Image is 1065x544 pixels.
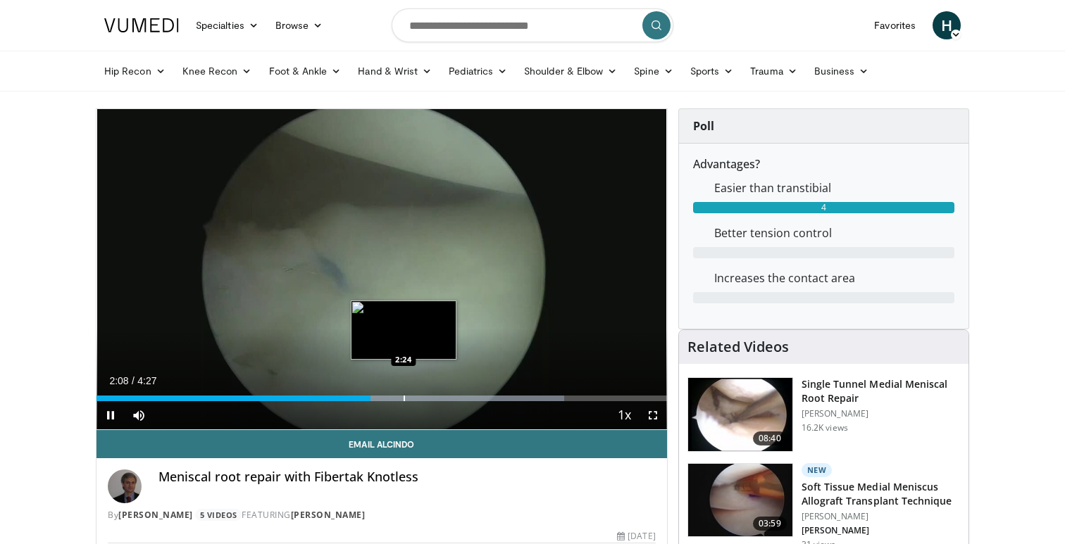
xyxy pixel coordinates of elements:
[261,57,350,85] a: Foot & Ankle
[753,431,787,445] span: 08:40
[802,511,960,522] p: [PERSON_NAME]
[118,509,193,521] a: [PERSON_NAME]
[617,530,655,543] div: [DATE]
[291,509,366,521] a: [PERSON_NAME]
[104,18,179,32] img: VuMedi Logo
[742,57,806,85] a: Trauma
[802,463,833,477] p: New
[611,401,639,429] button: Playback Rate
[682,57,742,85] a: Sports
[802,408,960,419] p: [PERSON_NAME]
[625,57,681,85] a: Spine
[802,422,848,434] p: 16.2K views
[174,57,261,85] a: Knee Recon
[688,464,792,537] img: 2707baef-ed28-494e-b200-3f97aa5b8346.150x105_q85_crop-smart_upscale.jpg
[187,11,267,39] a: Specialties
[96,401,125,429] button: Pause
[806,57,878,85] a: Business
[693,158,954,171] h6: Advantages?
[687,339,789,355] h4: Related Videos
[96,396,667,401] div: Progress Bar
[704,270,965,286] dd: Increases the contact area
[349,57,440,85] a: Hand & Wrist
[693,118,714,134] strong: Poll
[639,401,667,429] button: Fullscreen
[687,377,960,452] a: 08:40 Single Tunnel Medial Meniscal Root Repair [PERSON_NAME] 16.2K views
[688,378,792,451] img: ef04edc1-9bea-419b-8656-3c943423183a.150x105_q85_crop-smart_upscale.jpg
[137,375,156,386] span: 4:27
[267,11,332,39] a: Browse
[392,8,673,42] input: Search topics, interventions
[704,224,965,241] dd: Better tension control
[96,109,667,430] video-js: Video Player
[351,301,456,360] img: image.jpeg
[753,517,787,531] span: 03:59
[125,401,153,429] button: Mute
[96,57,174,85] a: Hip Recon
[516,57,625,85] a: Shoulder & Elbow
[108,509,656,521] div: By FEATURING
[440,57,516,85] a: Pediatrics
[866,11,924,39] a: Favorites
[704,179,965,196] dd: Easier than transtibial
[132,375,135,386] span: /
[802,480,960,508] h3: Soft Tissue Medial Meniscus Allograft Transplant Technique
[158,469,656,485] h4: Meniscal root repair with Fibertak Knotless
[802,377,960,405] h3: Single Tunnel Medial Meniscal Root Repair
[195,509,242,521] a: 5 Videos
[693,202,954,213] div: 4
[933,11,961,39] a: H
[109,375,128,386] span: 2:08
[96,430,667,458] a: Email Alcindo
[802,525,960,536] p: [PERSON_NAME]
[108,469,142,503] img: Avatar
